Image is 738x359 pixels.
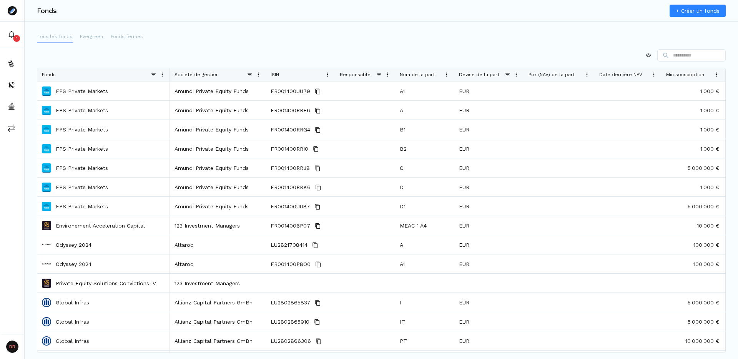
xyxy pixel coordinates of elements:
img: FPS Private Markets [42,202,51,211]
span: ISIN [271,72,279,77]
span: LU2802866306 [271,332,311,351]
img: FPS Private Markets [42,183,51,192]
a: Odyssey 2024 [56,241,91,249]
a: asset-managers [2,97,23,116]
div: 5 000 000 € [662,293,724,312]
div: Amundi Private Equity Funds [170,101,266,120]
div: Amundi Private Equity Funds [170,197,266,216]
div: A [395,101,454,120]
p: Global Infras [56,337,89,345]
span: Nom de la part [400,72,435,77]
div: 100 000 € [662,254,724,273]
button: Copy [314,183,323,192]
div: EUR [454,331,524,350]
span: FR001400RRK6 [271,178,311,197]
button: distributors [2,76,23,94]
div: B2 [395,139,454,158]
span: LU2802865837 [271,293,310,312]
div: 10 000 € [662,216,724,235]
p: Tous les fonds [38,33,72,40]
h3: Fonds [37,7,57,14]
div: A1 [395,81,454,100]
img: FPS Private Markets [42,144,51,153]
img: FPS Private Markets [42,106,51,115]
div: EUR [454,158,524,177]
div: 1 000 € [662,101,724,120]
button: Tous les fonds [37,31,73,43]
div: 123 Investment Managers [170,216,266,235]
p: Private Equity Solutions Convictions IV [56,279,156,287]
div: I [395,293,454,312]
button: Copy [313,202,322,211]
a: FPS Private Markets [56,126,108,133]
div: D [395,178,454,196]
img: FPS Private Markets [42,163,51,173]
div: MEAC 1 A4 [395,216,454,235]
button: Copy [313,87,322,96]
button: Copy [313,221,322,231]
button: funds [2,54,23,73]
span: FR001400UU79 [271,82,310,101]
a: FPS Private Markets [56,106,108,114]
button: Copy [314,337,323,346]
img: Environement Acceleration Capital [42,221,51,230]
img: Global Infras [42,317,51,326]
button: commissions [2,119,23,137]
button: Copy [314,260,323,269]
a: FPS Private Markets [56,87,108,95]
div: EUR [454,293,524,312]
div: PT [395,331,454,350]
div: EUR [454,235,524,254]
div: Amundi Private Equity Funds [170,139,266,158]
span: Min souscription [666,72,704,77]
a: Environement Acceleration Capital [56,222,145,229]
div: EUR [454,254,524,273]
button: Fonds fermés [110,31,144,43]
p: Evergreen [80,33,103,40]
button: Copy [311,241,320,250]
a: Odyssey 2024 [56,260,91,268]
div: 1 000 € [662,120,724,139]
div: D1 [395,197,454,216]
a: FPS Private Markets [56,145,108,153]
img: Private Equity Solutions Convictions IV [42,279,51,288]
img: distributors [8,81,15,89]
div: 123 Investment Managers [170,274,266,293]
div: 5 000 000 € [662,197,724,216]
div: Amundi Private Equity Funds [170,158,266,177]
span: FR0014006P07 [271,216,310,235]
span: Date dernière NAV [599,72,642,77]
div: Amundi Private Equity Funds [170,81,266,100]
div: 5 000 000 € [662,312,724,331]
button: Copy [311,145,321,154]
img: Odyssey 2024 [42,240,51,249]
p: Global Infras [56,318,89,326]
button: Copy [313,125,322,135]
p: 1 [16,35,18,42]
div: EUR [454,120,524,139]
button: Copy [313,298,322,307]
button: Evergreen [79,31,104,43]
div: Amundi Private Equity Funds [170,120,266,139]
div: 1 000 € [662,81,724,100]
div: EUR [454,216,524,235]
div: 5 000 000 € [662,158,724,177]
span: FR001400RRI0 [271,140,308,158]
div: C [395,158,454,177]
img: Global Infras [42,298,51,307]
p: Global Infras [56,299,89,306]
span: FR001400RRJ8 [271,159,310,178]
div: 1 000 € [662,178,724,196]
span: Fonds [42,72,56,77]
span: FR001400RRF6 [271,101,310,120]
span: FR001400RRG4 [271,120,310,139]
span: LU2821708414 [271,236,307,254]
button: Copy [313,106,322,115]
div: A1 [395,254,454,273]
